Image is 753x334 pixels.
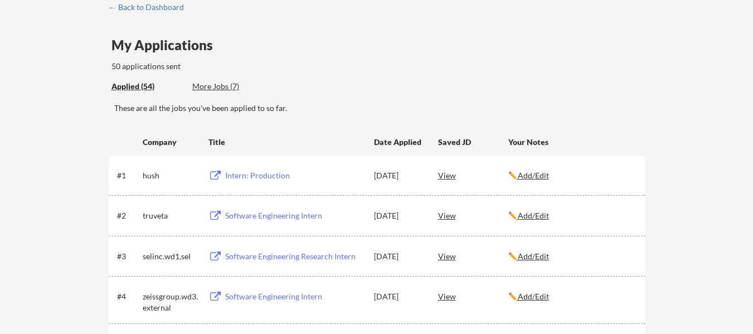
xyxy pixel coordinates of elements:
[111,38,222,52] div: My Applications
[508,170,635,181] div: ✏️
[111,81,184,93] div: These are all the jobs you've been applied to so far.
[225,251,363,262] div: Software Engineering Research Intern
[143,251,198,262] div: selinc.wd1.sel
[114,103,645,114] div: These are all the jobs you've been applied to so far.
[117,291,139,302] div: #4
[438,246,508,266] div: View
[109,3,192,11] div: ← Back to Dashboard
[208,137,363,148] div: Title
[518,251,549,261] u: Add/Edit
[117,210,139,221] div: #2
[374,137,423,148] div: Date Applied
[374,210,423,221] div: [DATE]
[117,170,139,181] div: #1
[111,61,327,72] div: 50 applications sent
[518,171,549,180] u: Add/Edit
[111,81,184,92] div: Applied (54)
[374,251,423,262] div: [DATE]
[225,170,363,181] div: Intern: Production
[508,251,635,262] div: ✏️
[518,292,549,301] u: Add/Edit
[117,251,139,262] div: #3
[508,137,635,148] div: Your Notes
[143,291,198,313] div: zeissgroup.wd3.external
[518,211,549,220] u: Add/Edit
[192,81,274,92] div: More Jobs (7)
[374,170,423,181] div: [DATE]
[143,170,198,181] div: hush
[438,132,508,152] div: Saved JD
[109,3,192,14] a: ← Back to Dashboard
[438,165,508,185] div: View
[225,291,363,302] div: Software Engineering Intern
[438,286,508,306] div: View
[374,291,423,302] div: [DATE]
[192,81,274,93] div: These are job applications we think you'd be a good fit for, but couldn't apply you to automatica...
[438,205,508,225] div: View
[143,137,198,148] div: Company
[508,291,635,302] div: ✏️
[508,210,635,221] div: ✏️
[143,210,198,221] div: truveta
[225,210,363,221] div: Software Engineering Intern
